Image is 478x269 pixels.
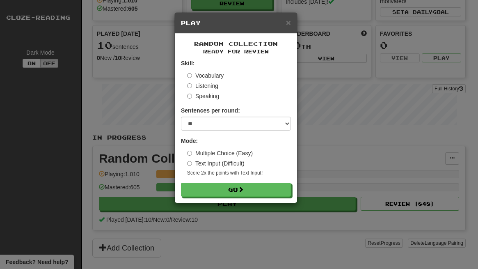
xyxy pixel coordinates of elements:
input: Vocabulary [187,73,192,78]
label: Listening [187,82,218,90]
span: Random Collection [194,40,278,47]
input: Listening [187,83,192,88]
button: Close [286,18,291,27]
h5: Play [181,19,291,27]
input: Text Input (Difficult) [187,161,192,166]
label: Multiple Choice (Easy) [187,149,253,157]
input: Speaking [187,94,192,99]
span: × [286,18,291,27]
label: Text Input (Difficult) [187,159,245,168]
label: Speaking [187,92,219,100]
label: Sentences per round: [181,106,240,115]
button: Go [181,183,291,197]
small: Score 2x the points with Text Input ! [187,170,291,177]
input: Multiple Choice (Easy) [187,151,192,156]
strong: Skill: [181,60,194,67]
label: Vocabulary [187,71,224,80]
strong: Mode: [181,138,198,144]
small: Ready for Review [181,48,291,55]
